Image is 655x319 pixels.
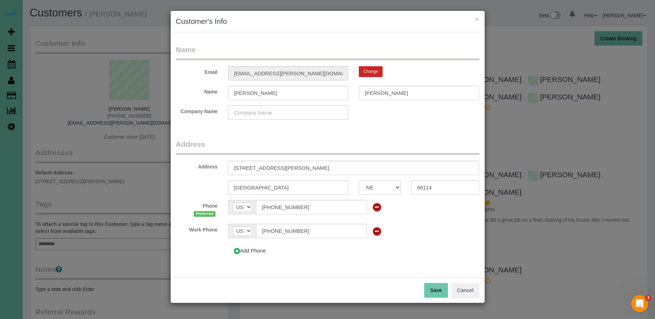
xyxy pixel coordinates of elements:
[228,243,272,258] button: Add Phone
[256,224,366,238] input: Phone
[171,66,223,76] label: Email
[176,139,479,155] legend: Address
[256,200,366,214] input: Phone
[228,105,348,120] input: Company Name
[646,295,651,301] span: 3
[171,161,223,170] label: Address
[171,11,485,303] sui-modal: Customer's Info
[176,44,479,60] legend: Name
[451,283,479,298] button: Cancel
[475,15,479,23] button: ×
[424,283,448,298] button: Save
[631,295,648,312] iframe: Intercom live chat
[171,200,223,219] label: Phone
[171,224,223,233] label: Work Phone
[411,180,479,195] input: Zip Code
[171,105,223,115] label: Company Name
[228,86,348,100] input: First Name
[176,16,479,27] h3: Customer's Info
[171,86,223,95] label: Name
[359,66,383,77] button: Change
[228,180,348,195] input: City
[194,211,215,217] span: Preferred
[359,86,479,100] input: Last Name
